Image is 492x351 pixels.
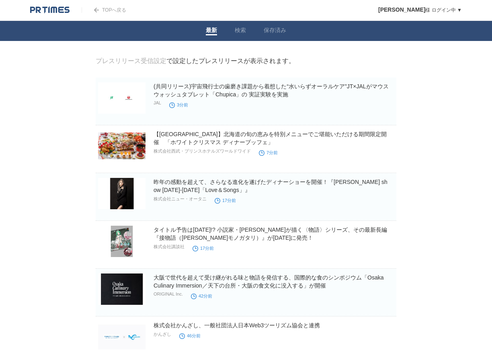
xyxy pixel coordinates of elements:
a: 検索 [235,27,246,35]
time: 3分前 [169,102,188,107]
div: で設定したプレスリリースが表示されます。 [96,57,295,65]
p: 株式会社講談社 [154,244,184,250]
p: 株式会社西武・プリンスホテルズワールドワイド [154,148,251,154]
a: 大阪で世代を超えて受け継がれる味と物語を発信する、国際的な食のシンポジウム「Osaka Culinary Immersion／天下の台所・大阪の食文化に没入する」が開催 [154,274,383,289]
img: (共同リリース)宇宙飛行士の歯磨き課題から着想した“水いらずオーラルケア”JT×JALがマウスウォッシュタブレット「Chupica」の 実証実験を実施 [98,82,146,114]
a: プレスリリース受信設定 [96,57,166,64]
p: ORIGINAL Inc. [154,292,183,296]
img: arrow.png [94,8,99,12]
a: 保存済み [264,27,286,35]
time: 17分前 [193,246,214,251]
p: 株式会社ニュー・オータニ [154,196,207,202]
a: 最新 [206,27,217,35]
a: 昨年の感動を超えて、さらなる進化を遂げたディナーショーを開催！『[PERSON_NAME] show [DATE]-[DATE]「Love＆Songs」』 [154,179,387,193]
p: JAL [154,100,161,105]
time: 46分前 [179,333,201,338]
a: 株式会社かんざし、一般社団法人日本Web3ツーリズム協会と連携 [154,322,320,329]
time: 7分前 [259,150,278,155]
a: 【[GEOGRAPHIC_DATA]】北海道の旬の恵みを特別メニューでご堪能いただける期間限定開催 「ホワイトクリスマス ディナーブッフェ」 [154,131,387,145]
a: (共同リリース)宇宙飛行士の歯磨き課題から着想した“水いらずオーラルケア”JT×JALがマウスウォッシュタブレット「Chupica」の 実証実験を実施 [154,83,389,98]
p: かんざし [154,331,171,337]
a: [PERSON_NAME]様 ログイン中 ▼ [378,7,462,13]
a: TOPへ戻る [82,7,126,13]
span: [PERSON_NAME] [378,6,425,13]
img: logo.png [30,6,70,14]
img: 昨年の感動を超えて、さらなる進化を遂げたディナーショーを開催！『KODA KUMI Dinner show 2025-2026「Love＆Songs」』 [98,178,146,209]
time: 42分前 [191,294,212,298]
time: 17分前 [215,198,236,203]
img: タイトル予告は11年前!? 小説家・西尾維新が描く〈物語〉シリーズ、その最新長編『接物語（ツギモノガタリ）』が2025年10月16日に発売！ [98,226,146,257]
a: タイトル予告は[DATE]!? 小説家・[PERSON_NAME]が描く〈物語〉シリーズ、その最新長編『接物語（[PERSON_NAME]モノガタリ）』が[DATE]に発売！ [154,227,387,241]
img: 大阪で世代を超えて受け継がれる味と物語を発信する、国際的な食のシンポジウム「Osaka Culinary Immersion／天下の台所・大阪の食文化に没入する」が開催 [98,273,146,305]
img: 【新富良野プリンスホテル】北海道の旬の恵みを特別メニューでご堪能いただける期間限定開催 「ホワイトクリスマス ディナーブッフェ」 [98,130,146,161]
